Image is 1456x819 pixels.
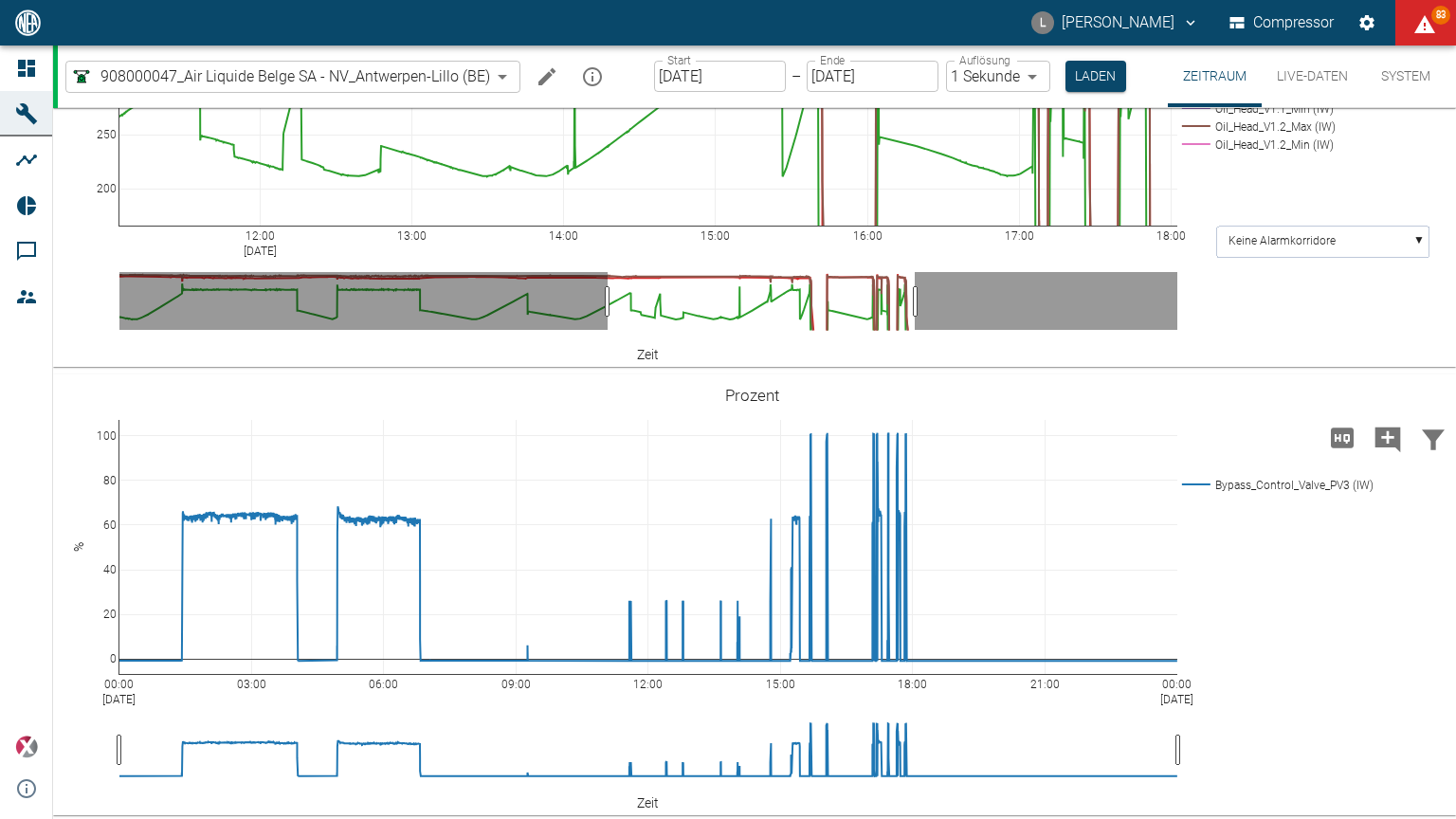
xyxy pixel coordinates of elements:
img: Xplore Logo [15,736,38,758]
button: System [1363,45,1448,107]
div: 1 Sekunde [946,61,1050,92]
input: DD.MM.YYYY [807,61,938,92]
span: 908000047_Air Liquide Belge SA - NV_Antwerpen-Lillo (BE) [100,65,490,87]
a: 908000047_Air Liquide Belge SA - NV_Antwerpen-Lillo (BE) [70,65,490,88]
img: logo [13,9,43,35]
button: Kommentar hinzufügen [1365,413,1410,463]
div: L [1031,11,1054,34]
span: Hohe Auflösung [1319,428,1365,446]
button: Live-Daten [1262,45,1363,107]
button: Machine bearbeiten [528,58,566,96]
span: 83 [1431,6,1450,25]
input: DD.MM.YYYY [654,61,786,92]
label: Start [667,52,691,68]
button: Daten filtern [1410,413,1456,463]
p: – [792,65,801,87]
button: mission info [573,58,611,96]
text: Keine Alarmkorridore [1228,235,1336,248]
label: Ende [820,52,845,68]
button: Laden [1065,61,1126,92]
button: luca.corigliano@neuman-esser.com [1028,6,1202,40]
button: Compressor [1226,6,1338,40]
label: Auflösung [959,52,1010,68]
button: Einstellungen [1350,6,1384,40]
button: Zeitraum [1168,45,1262,107]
